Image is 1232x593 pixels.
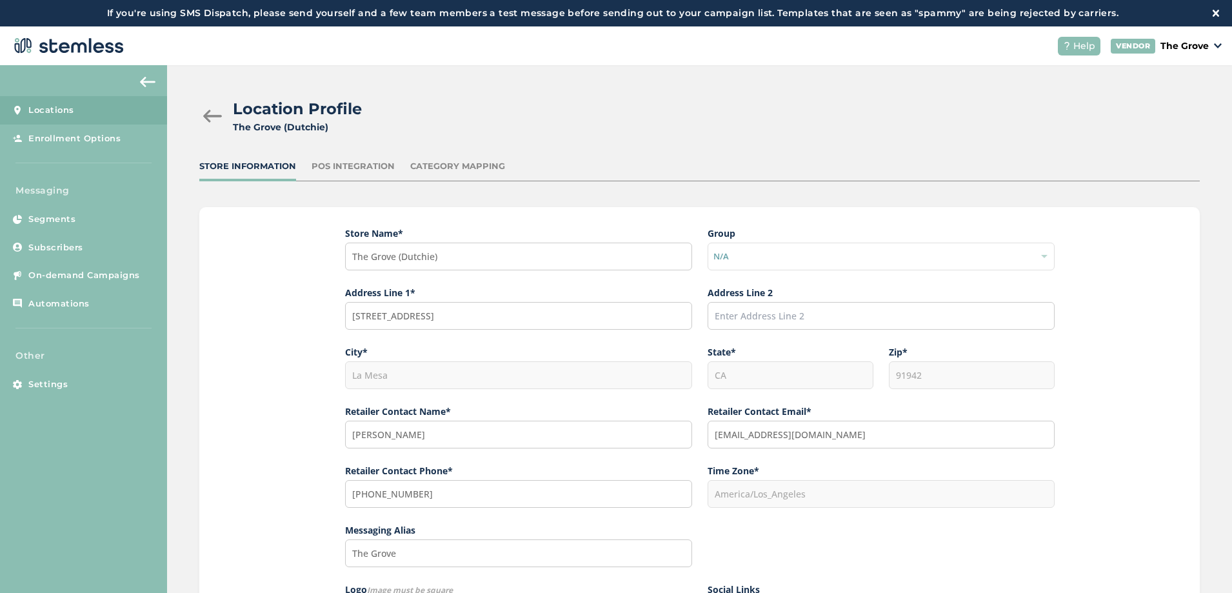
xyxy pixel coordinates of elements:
[28,378,68,391] span: Settings
[28,241,83,254] span: Subscribers
[708,286,1055,299] label: Address Line 2
[233,121,362,134] div: The Grove (Dutchie)
[28,104,74,117] span: Locations
[708,226,1055,240] label: Group
[1167,531,1232,593] iframe: Chat Widget
[345,302,692,330] input: Start typing
[708,405,1055,418] label: Retailer Contact Email
[889,345,1055,359] label: Zip
[28,297,90,310] span: Automations
[1213,10,1219,16] img: icon-close-white-1ed751a3.svg
[1111,39,1155,54] div: VENDOR
[1063,42,1071,50] img: icon-help-white-03924b79.svg
[345,480,692,508] input: (XXX) XXX-XXXX
[708,464,1055,477] label: Time Zone
[1073,39,1095,53] span: Help
[345,286,692,299] label: Address Line 1*
[1160,39,1209,53] p: The Grove
[28,213,75,226] span: Segments
[708,345,873,359] label: State
[345,464,692,477] label: Retailer Contact Phone*
[345,226,692,240] label: Store Name
[345,523,692,537] label: Messaging Alias
[345,539,692,567] input: Enter Messaging Alias
[345,421,692,448] input: Enter Contact Name
[140,77,155,87] img: icon-arrow-back-accent-c549486e.svg
[10,33,124,59] img: logo-dark-0685b13c.svg
[410,160,505,173] div: Category Mapping
[708,302,1055,330] input: Enter Address Line 2
[28,269,140,282] span: On-demand Campaigns
[345,345,692,359] label: City
[708,421,1055,448] input: Enter Contact Email
[28,132,121,145] span: Enrollment Options
[233,97,362,121] h2: Location Profile
[199,160,296,173] div: Store Information
[345,243,692,270] input: Enter Store Name
[1214,43,1222,48] img: icon_down-arrow-small-66adaf34.svg
[345,405,692,418] label: Retailer Contact Name
[13,6,1213,20] label: If you're using SMS Dispatch, please send yourself and a few team members a test message before s...
[312,160,395,173] div: POS Integration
